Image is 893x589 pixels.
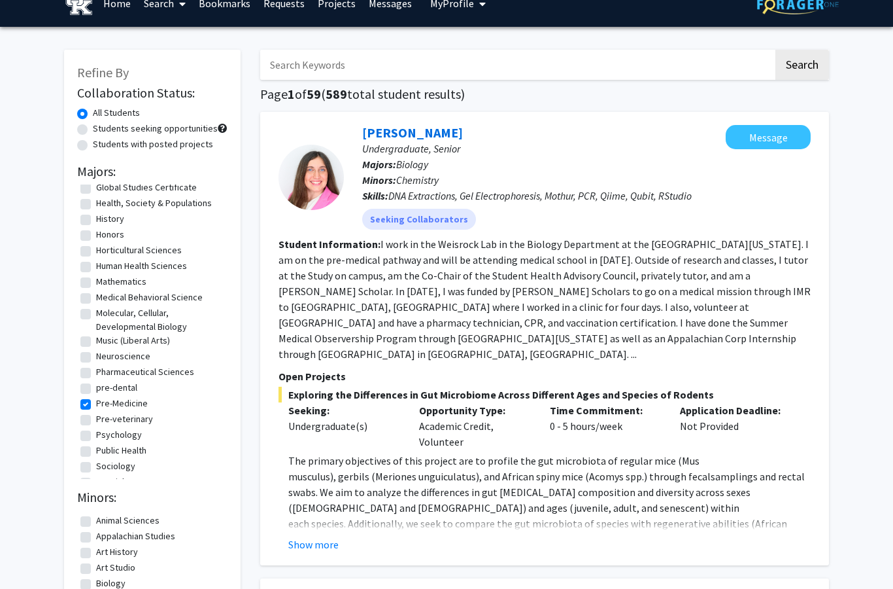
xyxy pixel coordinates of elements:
[96,349,150,363] label: Neuroscience
[93,106,140,120] label: All Students
[362,124,463,141] a: [PERSON_NAME]
[96,365,194,379] label: Pharmaceutical Sciences
[96,259,187,273] label: Human Health Sciences
[670,402,801,450] div: Not Provided
[288,453,811,469] p: The primary objectives of this project are to profile the gut microbiota of regular mice (Mus
[775,50,829,80] button: Search
[326,86,347,102] span: 589
[96,181,197,194] label: Global Studies Certificate
[288,86,295,102] span: 1
[10,530,56,579] iframe: Chat
[288,537,339,552] button: Show more
[93,122,218,135] label: Students seeking opportunities
[93,137,213,151] label: Students with posted projects
[278,238,811,361] fg-read-more: I work in the Weisrock Lab in the Biology Department at the [GEOGRAPHIC_DATA][US_STATE]. I am on ...
[396,158,428,171] span: Biology
[388,189,692,202] span: DNA Extractions, Gel Electrophoresis, Mothur, PCR, Qiime, Qubit, RStudio
[278,370,346,383] span: Open Projects
[278,238,380,251] b: Student Information:
[77,64,129,80] span: Refine By
[260,50,773,80] input: Search Keywords
[96,412,153,426] label: Pre-veterinary
[96,561,135,575] label: Art Studio
[96,444,146,457] label: Public Health
[96,196,212,210] label: Health, Society & Populations
[96,228,124,241] label: Honors
[96,212,124,226] label: History
[96,545,138,559] label: Art History
[396,173,439,187] span: Chemistry
[96,459,135,473] label: Sociology
[96,475,127,489] label: Spanish
[307,86,321,102] span: 59
[96,306,224,334] label: Molecular, Cellular, Developmental Biology
[288,469,811,516] p: musculus), gerbils (Meriones unguiculatus), and African spiny mice (Acomys spp.) through fecalsam...
[96,291,203,304] label: Medical Behavioral Science
[96,514,160,527] label: Animal Sciences
[96,381,137,395] label: pre-dental
[540,402,671,450] div: 0 - 5 hours/week
[362,189,388,202] b: Skills:
[288,402,399,418] p: Seeking:
[288,418,399,434] div: Undergraduate(s)
[77,490,227,505] h2: Minors:
[77,85,227,101] h2: Collaboration Status:
[96,529,175,543] label: Appalachian Studies
[680,402,791,418] p: Application Deadline:
[362,158,396,171] b: Majors:
[362,142,460,155] span: Undergraduate, Senior
[96,243,182,257] label: Horticultural Sciences
[362,173,396,187] b: Minors:
[550,402,661,418] p: Time Commitment:
[96,275,146,289] label: Mathematics
[96,428,142,442] label: Psychology
[260,86,829,102] h1: Page of ( total student results)
[362,209,476,230] mat-chip: Seeking Collaborators
[77,164,227,179] h2: Majors:
[96,397,148,410] label: Pre-Medicine
[96,334,170,348] label: Music (Liberal Arts)
[726,125,811,149] button: Message Hannah Allen
[278,387,811,402] span: Exploring the Differences in Gut Microbiome Across Different Ages and Species of Rodents
[409,402,540,450] div: Academic Credit, Volunteer
[419,402,530,418] p: Opportunity Type:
